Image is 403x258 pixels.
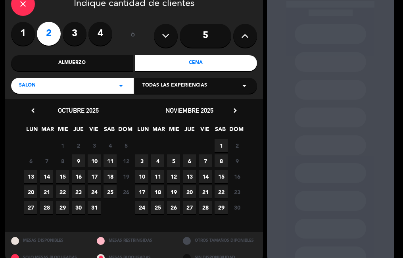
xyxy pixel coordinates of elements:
span: SAB [214,125,227,138]
span: 16 [230,170,244,183]
span: 23 [230,185,244,198]
span: 17 [135,185,148,198]
span: 18 [104,170,117,183]
span: MIE [167,125,180,138]
i: arrow_drop_down [116,81,126,90]
span: 6 [183,154,196,168]
label: 2 [37,22,61,46]
span: 8 [215,154,228,168]
span: 17 [88,170,101,183]
span: 8 [56,154,69,168]
div: Almuerzo [11,55,133,71]
span: 29 [56,201,69,214]
span: 3 [135,154,148,168]
span: 15 [56,170,69,183]
span: 24 [135,201,148,214]
span: 11 [151,170,164,183]
span: DOM [229,125,242,138]
span: noviembre 2025 [165,106,213,114]
span: 27 [183,201,196,214]
span: 23 [72,185,85,198]
span: 22 [215,185,228,198]
span: 13 [183,170,196,183]
span: 11 [104,154,117,168]
span: JUE [72,125,85,138]
span: 10 [88,154,101,168]
span: 25 [104,185,117,198]
span: 29 [215,201,228,214]
span: VIE [87,125,100,138]
span: 2 [230,139,244,152]
span: LUN [136,125,150,138]
span: 28 [40,201,53,214]
div: ó [120,22,146,50]
span: 7 [40,154,53,168]
span: 22 [56,185,69,198]
div: OTROS TAMAÑOS DIPONIBLES [177,232,263,249]
span: 26 [119,185,132,198]
span: 26 [167,201,180,214]
span: MAR [152,125,165,138]
span: 6 [24,154,37,168]
span: 1 [215,139,228,152]
div: MESAS RESTRINGIDAS [91,232,177,249]
span: 28 [199,201,212,214]
span: MIE [56,125,69,138]
span: 30 [230,201,244,214]
i: chevron_right [231,106,239,115]
span: JUE [183,125,196,138]
span: 12 [119,154,132,168]
span: 10 [135,170,148,183]
span: 18 [151,185,164,198]
div: MESAS DISPONIBLES [5,232,91,249]
span: 5 [119,139,132,152]
span: LUN [25,125,38,138]
span: 19 [119,170,132,183]
span: 5 [167,154,180,168]
i: arrow_drop_down [240,81,249,90]
span: 14 [40,170,53,183]
span: 31 [88,201,101,214]
span: 7 [199,154,212,168]
span: 3 [88,139,101,152]
span: SAB [103,125,116,138]
label: 1 [11,22,35,46]
i: chevron_left [29,106,37,115]
span: 20 [183,185,196,198]
span: Todas las experiencias [142,82,207,90]
span: 2 [72,139,85,152]
span: 4 [151,154,164,168]
span: octubre 2025 [58,106,99,114]
label: 3 [63,22,86,46]
span: 24 [88,185,101,198]
span: 9 [72,154,85,168]
span: 20 [24,185,37,198]
span: 12 [167,170,180,183]
span: 30 [72,201,85,214]
span: 9 [230,154,244,168]
span: DOM [118,125,131,138]
span: 21 [199,185,212,198]
span: 14 [199,170,212,183]
div: Cena [135,55,257,71]
span: MAR [41,125,54,138]
span: VIE [198,125,211,138]
label: 4 [88,22,112,46]
span: 27 [24,201,37,214]
span: 16 [72,170,85,183]
span: 25 [151,201,164,214]
span: 19 [167,185,180,198]
span: SALON [19,82,36,90]
span: 4 [104,139,117,152]
span: 15 [215,170,228,183]
span: 1 [56,139,69,152]
span: 21 [40,185,53,198]
span: 13 [24,170,37,183]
